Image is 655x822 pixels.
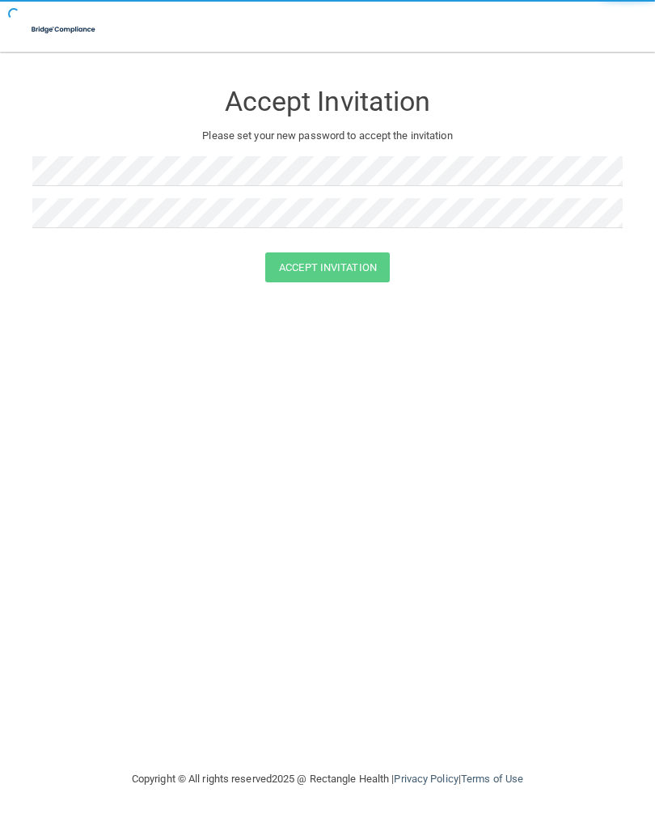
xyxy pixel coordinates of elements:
[44,126,611,146] p: Please set your new password to accept the invitation
[32,753,623,805] div: Copyright © All rights reserved 2025 @ Rectangle Health | |
[24,13,104,46] img: bridge_compliance_login_screen.278c3ca4.svg
[32,87,623,117] h3: Accept Invitation
[461,773,523,785] a: Terms of Use
[394,773,458,785] a: Privacy Policy
[265,252,390,282] button: Accept Invitation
